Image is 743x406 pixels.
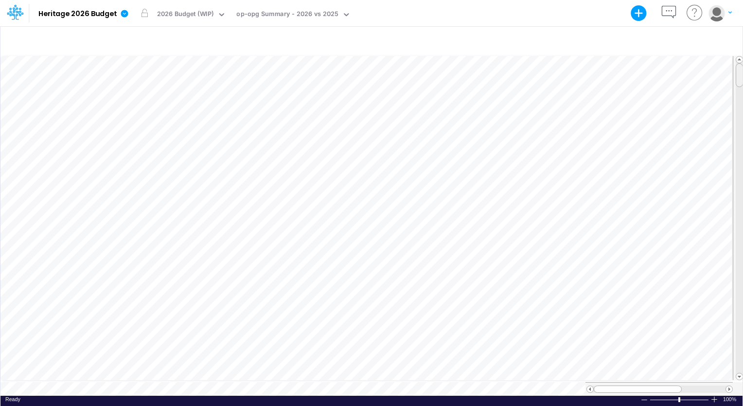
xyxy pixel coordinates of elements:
[5,396,20,403] div: In Ready mode
[38,10,117,18] b: Heritage 2026 Budget
[5,396,20,402] span: Ready
[640,396,648,404] div: Zoom Out
[723,396,738,403] div: Zoom level
[678,397,680,402] div: Zoom
[236,9,338,20] div: op-opg Summary - 2026 vs 2025
[710,396,718,403] div: Zoom In
[723,396,738,403] span: 100%
[650,396,710,403] div: Zoom
[157,9,214,20] div: 2026 Budget (WIP)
